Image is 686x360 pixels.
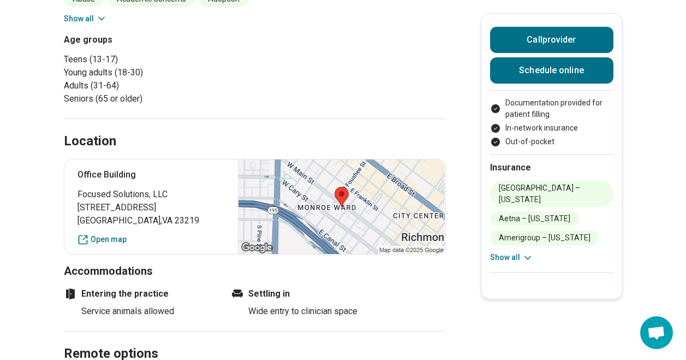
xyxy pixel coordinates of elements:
[490,181,613,207] li: [GEOGRAPHIC_DATA] – [US_STATE]
[64,79,250,92] li: Adults (31-64)
[490,27,613,53] button: Callprovider
[64,132,116,151] h2: Location
[64,13,107,25] button: Show all
[490,97,613,147] ul: Payment options
[64,66,250,79] li: Young adults (18-30)
[77,234,225,245] a: Open map
[64,53,250,66] li: Teens (13-17)
[64,92,250,105] li: Seniors (65 or older)
[64,263,446,279] h3: Accommodations
[640,316,673,349] div: Open chat
[490,161,613,174] h2: Insurance
[490,122,613,134] li: In-network insurance
[77,201,225,214] span: [STREET_ADDRESS]
[231,287,384,300] h4: Settling in
[64,287,217,300] h4: Entering the practice
[490,211,579,226] li: Aetna – [US_STATE]
[490,231,599,245] li: Amerigroup – [US_STATE]
[490,57,613,84] a: Schedule online
[248,305,384,318] li: Wide entry to clinician space
[81,305,217,318] li: Service animals allowed
[490,136,613,147] li: Out-of-pocket
[490,97,613,120] li: Documentation provided for patient filling
[64,33,250,46] h3: Age groups
[77,188,225,201] span: Focused Solutions, LLC
[77,168,225,181] p: Office Building
[490,252,533,263] button: Show all
[77,214,225,227] span: [GEOGRAPHIC_DATA] , VA 23219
